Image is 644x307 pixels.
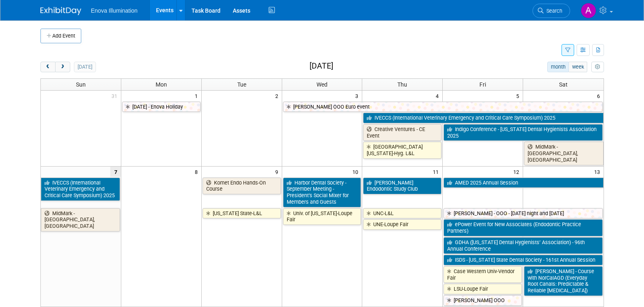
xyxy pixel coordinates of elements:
a: Creative Ventures - CE Event [363,124,441,141]
span: Search [544,8,562,14]
span: 31 [111,91,121,101]
a: [PERSON_NAME] OOO Euro event [283,102,603,112]
a: UNC-L&L [363,208,441,219]
span: 10 [352,167,362,177]
span: Sat [559,81,568,88]
a: [DATE] - Enova Holiday [122,102,201,112]
a: ISDS - [US_STATE] State Dental Society - 161st Annual Session [443,255,602,265]
a: [PERSON_NAME] OOO [443,295,522,306]
a: [GEOGRAPHIC_DATA][US_STATE]-Hyg. L&L [363,142,441,158]
button: [DATE] [74,62,96,72]
a: ePower Event for New Associates (Endodontic Practice Partners) [443,219,602,236]
a: Indigo Conference - [US_STATE] Dental Hygienists Association 2025 [443,124,602,141]
span: Fri [479,81,486,88]
span: 9 [274,167,282,177]
a: MidMark - [GEOGRAPHIC_DATA], [GEOGRAPHIC_DATA] [41,208,120,231]
span: 4 [435,91,442,101]
span: Mon [156,81,167,88]
span: 8 [194,167,201,177]
span: 13 [593,167,604,177]
span: Wed [316,81,328,88]
button: week [568,62,587,72]
span: Thu [397,81,407,88]
a: Search [533,4,570,18]
button: next [55,62,70,72]
img: Andrea Miller [581,3,596,18]
span: Tue [237,81,246,88]
a: [PERSON_NAME] Endodontic Study Club [363,178,441,194]
a: AMED 2025 Annual Session [443,178,603,188]
span: 2 [274,91,282,101]
a: [PERSON_NAME] - Course with NorCalAGD (Everyday Root Canals: Predictable & Reliable [MEDICAL_DATA]) [524,266,602,296]
span: 3 [354,91,362,101]
span: 7 [110,167,121,177]
a: IVECCS (International Veterinary Emergency and Critical Care Symposium) 2025 [363,113,603,123]
span: 6 [596,91,604,101]
a: Komet Endo Hands-On Course [203,178,281,194]
a: Case Western Univ-Vendor Fair [443,266,522,283]
button: prev [40,62,56,72]
a: IVECCS (International Veterinary Emergency and Critical Care Symposium) 2025 [41,178,120,201]
a: [US_STATE] State-L&L [203,208,281,219]
a: MidMark - [GEOGRAPHIC_DATA], [GEOGRAPHIC_DATA] [524,142,603,165]
span: 1 [194,91,201,101]
span: 12 [513,167,523,177]
button: myCustomButton [591,62,604,72]
a: UNE-Loupe Fair [363,219,441,230]
a: LSU-Loupe Fair [443,284,522,294]
span: Sun [76,81,86,88]
span: 11 [432,167,442,177]
button: month [547,62,569,72]
span: Enova Illumination [91,7,138,14]
a: Harbor Dental Society - September Meeting - President’s Social Mixer for Members and Guests [283,178,361,207]
img: ExhibitDay [40,7,81,15]
a: Univ. of [US_STATE]-Loupe Fair [283,208,361,225]
span: 5 [515,91,523,101]
i: Personalize Calendar [595,65,600,70]
a: [PERSON_NAME] - OOO - [DATE] night and [DATE] [443,208,602,219]
button: Add Event [40,29,81,43]
a: GDHA ([US_STATE] Dental Hygienists’ Association) - 96th Annual Conference [443,237,602,254]
h2: [DATE] [310,62,333,71]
